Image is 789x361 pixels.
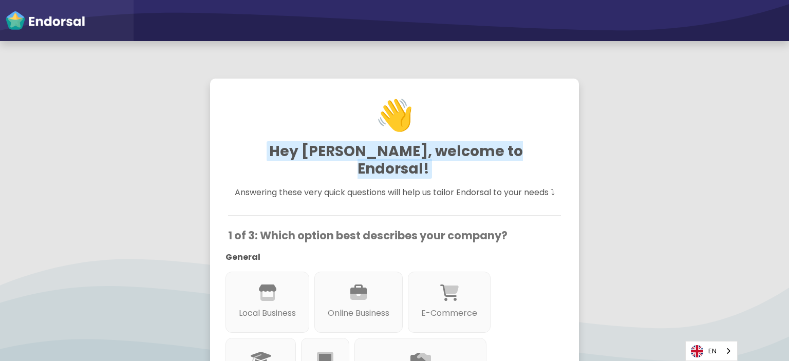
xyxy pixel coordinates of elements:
[328,307,389,319] p: Online Business
[686,341,737,360] a: EN
[421,307,477,319] p: E-Commerce
[5,10,85,31] img: endorsal-logo-white@2x.png
[685,341,738,361] div: Language
[228,228,508,243] span: 1 of 3: Which option best describes your company?
[239,307,296,319] p: Local Business
[226,251,548,263] p: General
[235,186,555,198] span: Answering these very quick questions will help us tailor Endorsal to your needs ⤵︎
[267,141,523,179] span: Hey [PERSON_NAME], welcome to Endorsal!
[229,56,560,174] h1: 👋
[685,341,738,361] aside: Language selected: English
